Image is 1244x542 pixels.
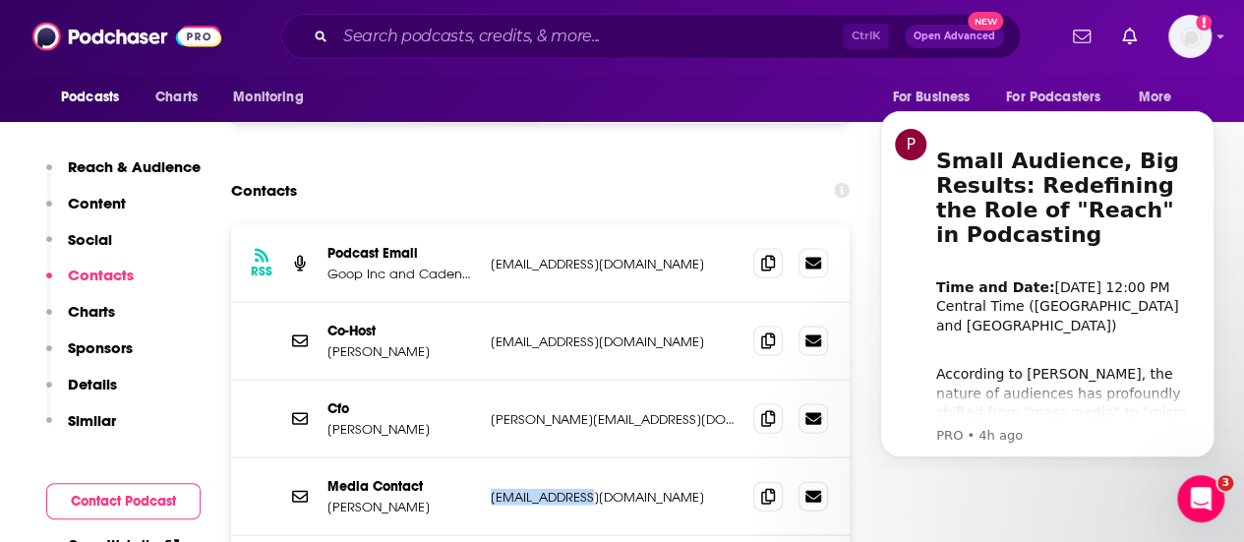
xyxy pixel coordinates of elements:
p: Contacts [68,266,134,284]
span: 3 [1217,475,1233,491]
p: [EMAIL_ADDRESS][DOMAIN_NAME] [491,333,738,350]
p: [PERSON_NAME] [327,421,475,438]
button: Social [46,230,112,267]
p: Details [68,375,117,393]
span: New [968,12,1003,30]
button: open menu [993,79,1129,116]
p: [PERSON_NAME] [327,499,475,515]
p: Podcast Email [327,245,475,262]
a: Charts [143,79,209,116]
p: Sponsors [68,338,133,357]
span: Logged in as josefine.kals [1168,15,1212,58]
button: Show profile menu [1168,15,1212,58]
span: More [1139,84,1172,111]
button: open menu [219,79,328,116]
button: Sponsors [46,338,133,375]
button: Charts [46,302,115,338]
button: open menu [878,79,994,116]
p: [PERSON_NAME] [327,343,475,360]
div: Search podcasts, credits, & more... [281,14,1021,59]
span: Monitoring [233,84,303,111]
img: User Profile [1168,15,1212,58]
button: Similar [46,411,116,448]
button: Reach & Audience [46,157,201,194]
button: open menu [47,79,145,116]
p: Media Contact [327,478,475,495]
a: Show notifications dropdown [1114,20,1145,53]
span: For Podcasters [1006,84,1100,111]
span: Podcasts [61,84,119,111]
p: Similar [68,411,116,430]
p: [EMAIL_ADDRESS][DOMAIN_NAME] [491,489,738,506]
span: Ctrl K [843,24,889,49]
button: Content [46,194,126,230]
p: Reach & Audience [68,157,201,176]
span: Charts [155,84,198,111]
img: Podchaser - Follow, Share and Rate Podcasts [32,18,221,55]
span: Open Advanced [914,31,995,41]
p: Cfo [327,400,475,417]
span: For Business [892,84,970,111]
h2: Contacts [231,172,297,210]
iframe: Intercom notifications message [851,93,1244,469]
p: Content [68,194,126,212]
button: open menu [1125,79,1197,116]
button: Open AdvancedNew [905,25,1004,48]
input: Search podcasts, credits, & more... [335,21,843,52]
svg: Add a profile image [1196,15,1212,30]
p: Charts [68,302,115,321]
button: Contacts [46,266,134,302]
p: Co-Host [327,323,475,339]
button: Contact Podcast [46,483,201,519]
p: Social [68,230,112,249]
h3: RSS [251,264,272,279]
a: Show notifications dropdown [1065,20,1098,53]
p: [PERSON_NAME][EMAIL_ADDRESS][DOMAIN_NAME] [491,411,738,428]
iframe: Intercom live chat [1177,475,1224,522]
p: Goop Inc and Cadence 13 [327,266,475,282]
p: [EMAIL_ADDRESS][DOMAIN_NAME] [491,256,738,272]
button: Details [46,375,117,411]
